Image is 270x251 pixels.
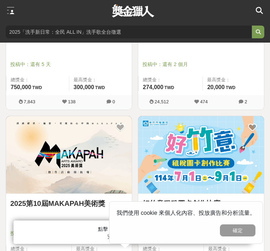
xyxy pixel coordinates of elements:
[32,85,42,90] span: TWD
[10,230,128,237] span: 投稿中：還有 9 天
[200,99,208,104] span: 474
[98,226,108,232] span: 點擊
[142,198,260,209] a: 好竹意租稅圖卡創作比賽
[112,99,115,104] span: 0
[142,61,260,68] span: 投稿中：還有 2 個月
[10,61,128,68] span: 投稿中：還有 5 天
[74,76,128,83] span: 最高獎金：
[155,99,169,104] span: 24,512
[10,198,128,209] a: 2025第10屆MAKAPAH美術獎
[143,84,163,90] span: 274,000
[68,99,76,104] span: 138
[108,224,117,233] img: Share Icon
[24,99,36,104] span: 7,843
[220,224,255,236] button: 確定
[244,99,247,104] span: 2
[11,76,65,83] span: 總獎金：
[226,85,235,90] span: TWD
[138,116,264,193] img: Cover Image
[6,26,252,38] input: 2025「洗手新日常：全民 ALL IN」洗手歌全台徵選
[207,76,260,83] span: 最高獎金：
[11,84,31,90] span: 750,000
[164,85,174,90] span: TWD
[138,116,264,194] a: Cover Image
[6,116,132,193] img: Cover Image
[117,210,255,216] span: 我們使用 cookie 來個人化內容、投放廣告和分析流量。
[143,76,198,83] span: 總獎金：
[6,116,132,194] a: Cover Image
[74,84,94,90] span: 300,000
[207,84,225,90] span: 20,000
[95,85,105,90] span: TWD
[107,234,157,239] span: 安裝獎金獵人至主畫面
